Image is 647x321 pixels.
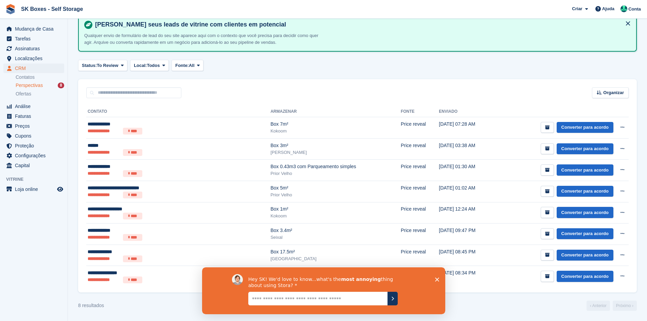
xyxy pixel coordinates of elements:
div: Box 3m² [270,142,400,149]
span: Análise [15,102,56,111]
a: Próximo [613,301,637,311]
span: All [189,62,195,69]
span: Criar [572,5,582,12]
span: Localizações [15,54,56,63]
div: Box 17.5m² [270,248,400,255]
span: Mudança de Casa [15,24,56,34]
td: Price reveal [401,181,439,202]
a: Converter para acordo [557,228,613,239]
div: Box 3.4m² [270,227,400,234]
span: Faturas [15,111,56,121]
a: Converter para acordo [557,164,613,176]
td: Price reveal [401,202,439,224]
td: [DATE] 03:38 AM [439,138,495,160]
td: [DATE] 01:30 AM [439,160,495,181]
a: menu [3,111,64,121]
a: menu [3,44,64,53]
a: menu [3,54,64,63]
td: Price reveal [401,245,439,266]
span: Ofertas [16,91,31,97]
iframe: Inquérito de David de Stora [202,267,445,314]
th: Fonte [401,106,439,117]
a: Ofertas [16,90,64,97]
a: menu [3,121,64,131]
span: Loja online [15,184,56,194]
span: Proteção [15,141,56,150]
td: Price reveal [401,266,439,287]
div: 8 resultados [78,302,104,309]
a: Loja de pré-visualização [56,185,64,193]
a: menu [3,141,64,150]
a: menu [3,34,64,43]
span: Tarefas [15,34,56,43]
button: Local: Todos [130,60,169,71]
button: Status: To Review [78,60,127,71]
td: [DATE] 09:47 PM [439,224,495,245]
a: Converter para acordo [557,207,613,218]
td: Price reveal [401,117,439,139]
span: Vitrine [6,176,68,183]
span: Fonte: [175,62,189,69]
div: Kokoom [270,128,400,135]
div: Seixal [270,234,400,241]
a: menu [3,184,64,194]
a: Anterior [587,301,610,311]
td: [DATE] 08:45 PM [439,245,495,266]
div: Prior Velho [270,192,400,198]
td: Price reveal [401,160,439,181]
div: Kokoom [270,213,400,219]
p: Qualquer envio de formulário de lead do seu site aparece aqui com o contexto que você precisa par... [84,32,322,46]
div: Box 1m² [270,206,400,213]
div: Box 0.43m3 com Parqueamento simples [270,163,400,170]
span: Todos [147,62,160,69]
a: Converter para acordo [557,271,613,282]
a: SK Boxes - Self Storage [18,3,86,15]
div: Box 5m² [270,184,400,192]
img: stora-icon-8386f47178a22dfd0bd8f6a31ec36ba5ce8667c1dd55bd0f319d3a0aa187defe.svg [5,4,16,14]
div: 8 [58,83,64,88]
a: Perspectivas 8 [16,82,64,89]
a: Converter para acordo [557,250,613,261]
span: CRM [15,64,56,73]
span: Assinaturas [15,44,56,53]
a: menu [3,24,64,34]
span: Conta [628,6,641,13]
th: Enviado [439,106,495,117]
span: Local: [134,62,147,69]
span: Ajuda [602,5,614,12]
td: [DATE] 08:34 PM [439,266,495,287]
span: To Review [97,62,118,69]
a: menu [3,151,64,160]
span: Configurações [15,151,56,160]
a: menu [3,161,64,170]
a: Converter para acordo [557,186,613,197]
span: Perspectivas [16,82,43,89]
td: Price reveal [401,224,439,245]
a: menu [3,131,64,141]
span: Status: [82,62,97,69]
div: Prior Velho [270,170,400,177]
img: SK Boxes - Comercial [621,5,627,12]
a: menu [3,102,64,111]
td: [DATE] 07:28 AM [439,117,495,139]
nav: Page [585,301,638,311]
a: menu [3,64,64,73]
a: Contatos [16,74,64,81]
th: Contato [86,106,270,117]
span: Preços [15,121,56,131]
a: Converter para acordo [557,122,613,133]
th: Armazenar [270,106,400,117]
a: Converter para acordo [557,143,613,155]
td: Price reveal [401,138,439,160]
h4: [PERSON_NAME] seus leads de vitrine com clientes em potencial [92,21,631,29]
div: [PERSON_NAME] [270,149,400,156]
span: Cupons [15,131,56,141]
td: [DATE] 12:24 AM [439,202,495,224]
td: [DATE] 01:02 AM [439,181,495,202]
